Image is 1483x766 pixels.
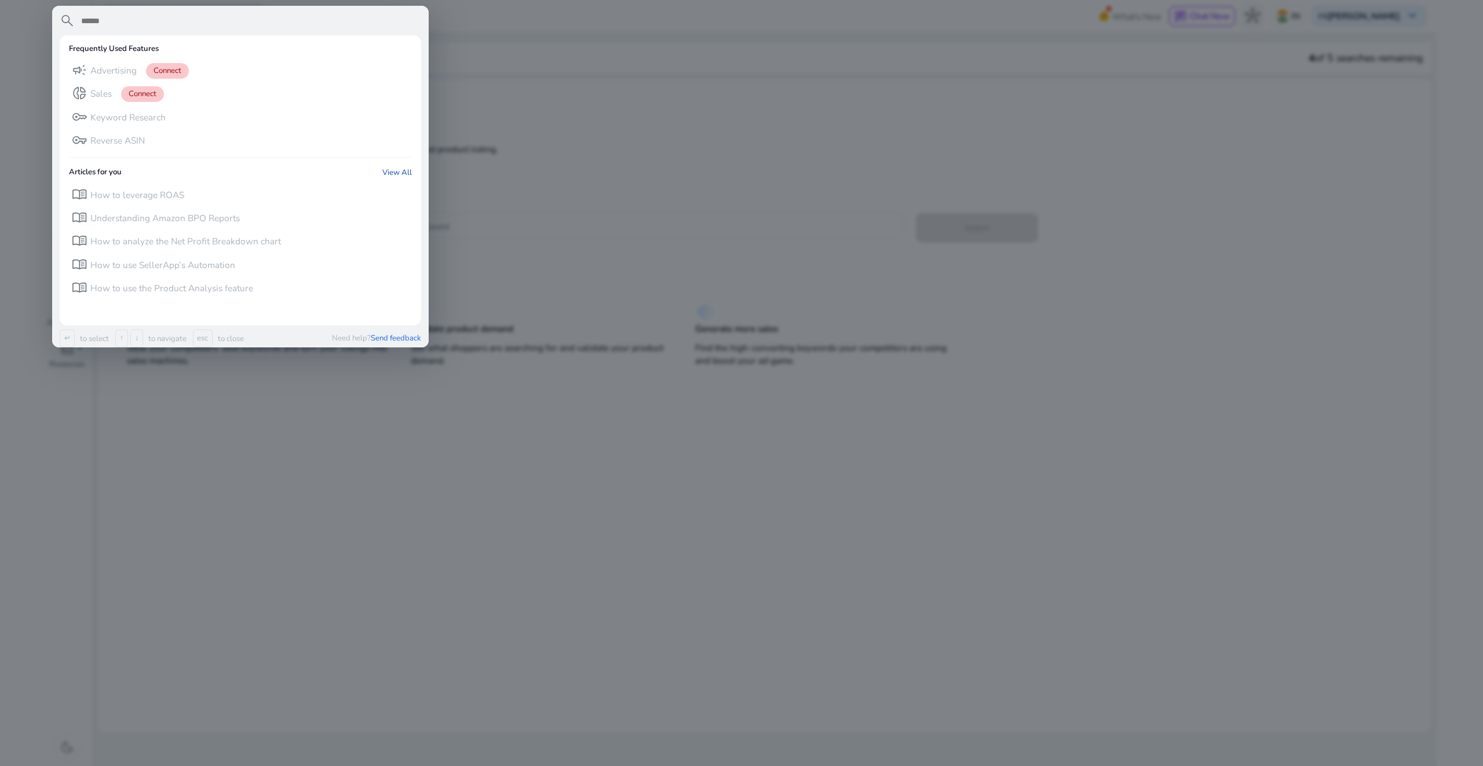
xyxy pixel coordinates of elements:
p: Keyword Research [90,111,166,124]
p: Understanding Amazon BPO Reports [90,212,240,225]
span: donut_small [72,86,87,101]
h6: Articles for you [69,168,122,178]
span: campaign [72,63,87,78]
p: Sales [90,87,112,100]
span: key [72,109,87,124]
p: Reverse ASIN [90,134,145,147]
p: Advertising [90,64,137,77]
span: Send feedback [371,333,421,343]
span: menu_book [72,187,87,202]
span: menu_book [72,257,87,272]
span: ↓ [130,329,143,347]
p: How to use the Product Analysis feature [90,282,253,295]
span: ↵ [60,329,75,347]
h6: Frequently Used Features [69,45,159,54]
p: Need help? [332,333,421,344]
p: to navigate [146,334,187,344]
span: vpn_key [72,133,87,148]
p: to close [215,334,243,344]
a: View All [382,168,412,178]
span: menu_book [72,233,87,248]
span: esc [193,329,213,347]
span: menu_book [72,210,87,225]
p: to select [78,334,109,344]
span: menu_book [72,280,87,295]
span: search [60,13,75,28]
span: ↑ [115,329,128,347]
span: Connect [121,86,164,102]
p: How to leverage ROAS [90,189,184,201]
p: How to use SellerApp’s Automation [90,259,235,272]
span: Connect [146,63,189,79]
p: How to analyze the Net Profit Breakdown chart [90,235,281,248]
